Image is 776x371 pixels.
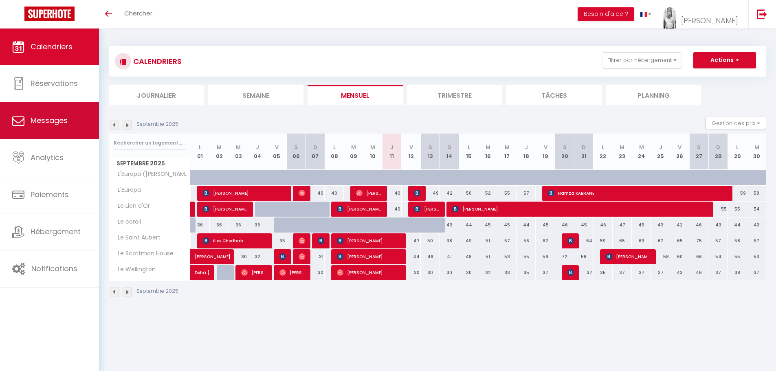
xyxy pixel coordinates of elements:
[414,201,440,217] span: [PERSON_NAME]
[497,217,517,233] div: 45
[370,143,375,151] abbr: M
[199,143,201,151] abbr: L
[613,217,632,233] div: 47
[267,233,286,248] div: 35
[706,117,766,129] button: Gestion des prix
[363,134,382,170] th: 10
[736,143,739,151] abbr: L
[195,261,213,276] span: Doha [PERSON_NAME]
[203,185,286,201] span: [PERSON_NAME]
[421,249,440,264] div: 46
[574,217,594,233] div: 45
[114,136,186,150] input: Rechercher un logement...
[517,249,536,264] div: 55
[602,143,604,151] abbr: L
[670,265,689,280] div: 43
[567,265,574,280] span: [PERSON_NAME]
[191,265,210,281] a: Doha [PERSON_NAME]
[594,265,613,280] div: 35
[325,186,344,201] div: 40
[574,134,594,170] th: 21
[567,233,574,248] span: [PERSON_NAME]
[517,265,536,280] div: 35
[229,217,248,233] div: 36
[468,143,470,151] abbr: L
[31,115,68,125] span: Messages
[110,265,158,274] span: Le Wellington
[659,143,662,151] abbr: J
[651,233,670,248] div: 62
[110,170,192,179] span: L'Europa ([PERSON_NAME])
[747,265,766,280] div: 37
[110,202,152,211] span: Le Lion d'Or
[356,185,382,201] span: [PERSON_NAME]
[613,265,632,280] div: 37
[337,201,382,217] span: [PERSON_NAME]
[613,233,632,248] div: 65
[478,134,497,170] th: 16
[517,186,536,201] div: 57
[603,52,681,68] button: Filtrer par hébergement
[195,245,232,260] span: [PERSON_NAME]
[229,134,248,170] th: 03
[241,265,267,280] span: [PERSON_NAME] Obono Mve
[536,249,555,264] div: 59
[505,143,510,151] abbr: M
[337,233,401,248] span: [PERSON_NAME]
[440,265,459,280] div: 30
[440,249,459,264] div: 41
[497,186,517,201] div: 55
[670,217,689,233] div: 42
[308,85,403,105] li: Mensuel
[555,217,574,233] div: 46
[708,249,728,264] div: 54
[708,233,728,248] div: 57
[606,249,651,264] span: [PERSON_NAME]
[452,201,708,217] span: [PERSON_NAME]
[548,185,727,201] span: Hamza KABRANE
[497,134,517,170] th: 17
[747,186,766,201] div: 58
[390,143,393,151] abbr: J
[110,217,143,226] span: Le corail
[109,158,190,169] span: Septembre 2025
[275,143,279,151] abbr: V
[578,7,634,21] button: Besoin d'aide ?
[670,134,689,170] th: 26
[421,186,440,201] div: 49
[421,233,440,248] div: 50
[478,233,497,248] div: 51
[459,265,478,280] div: 30
[497,265,517,280] div: 33
[294,143,298,151] abbr: S
[203,201,248,217] span: [PERSON_NAME]
[728,217,747,233] div: 44
[136,121,178,128] p: Septembre 2025
[210,134,229,170] th: 02
[681,15,738,26] span: [PERSON_NAME]
[236,143,241,151] abbr: M
[440,134,459,170] th: 14
[407,85,502,105] li: Trimestre
[414,185,420,201] span: [PERSON_NAME]
[191,134,210,170] th: 01
[478,249,497,264] div: 51
[421,265,440,280] div: 30
[210,217,229,233] div: 36
[651,134,670,170] th: 25
[31,152,64,162] span: Analytics
[517,217,536,233] div: 44
[31,226,81,237] span: Hébergement
[632,134,651,170] th: 24
[31,78,78,88] span: Réservations
[248,217,267,233] div: 36
[747,202,766,217] div: 54
[555,249,574,264] div: 72
[497,233,517,248] div: 57
[31,42,73,52] span: Calendriers
[383,134,402,170] th: 11
[632,233,651,248] div: 63
[306,134,325,170] th: 07
[110,233,163,242] span: Le Saint Aubert
[24,7,75,21] img: Super Booking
